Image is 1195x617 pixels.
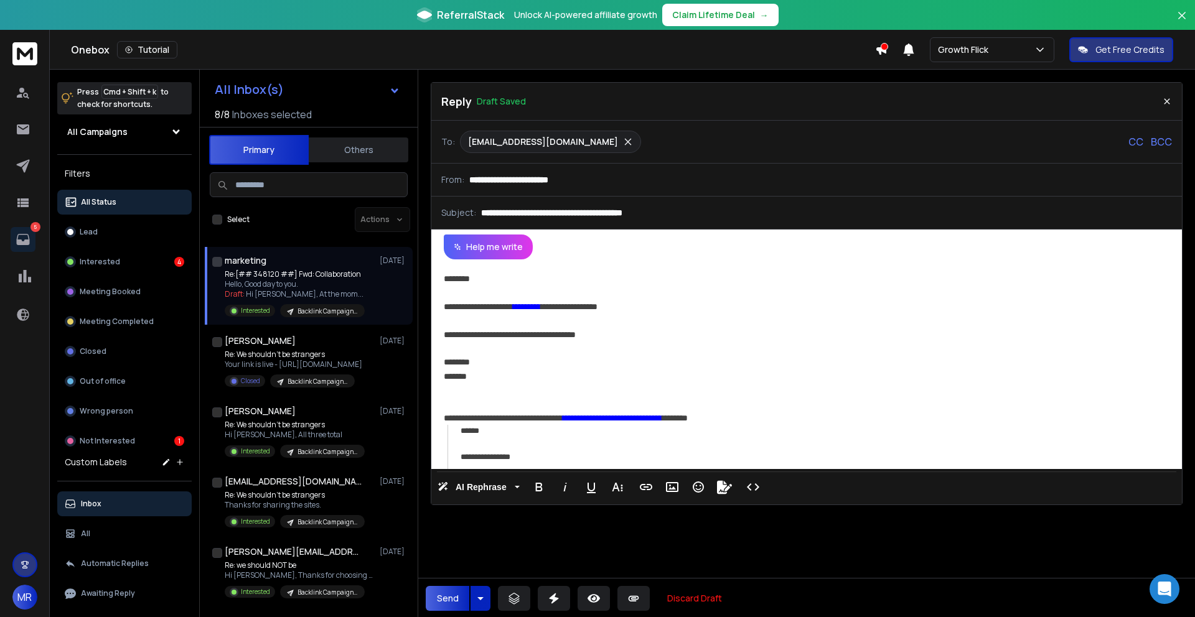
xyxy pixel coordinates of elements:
button: All [57,521,192,546]
p: Interested [241,517,270,526]
button: Out of office [57,369,192,394]
p: Re: We shouldn't be strangers [225,490,365,500]
button: Lead [57,220,192,244]
button: Discard Draft [657,586,732,611]
button: Help me write [444,234,533,259]
button: All Inbox(s) [205,77,410,102]
p: Backlink Campaign For SEO Agencies [298,588,357,597]
p: Backlink Campaign For SEO Agencies [298,447,357,457]
p: Draft Saved [477,95,526,108]
p: Backlink Campaign For SEO Agencies [298,307,357,316]
a: 5 [11,227,35,252]
p: Backlink Campaign For SEO Agencies [288,377,347,386]
p: All [81,529,90,539]
p: Closed [241,376,260,386]
p: All Status [81,197,116,207]
button: Get Free Credits [1069,37,1173,62]
h1: All Campaigns [67,126,128,138]
button: All Status [57,190,192,215]
h3: Inboxes selected [232,107,312,122]
p: Your link is live - [URL][DOMAIN_NAME] [225,360,362,369]
p: Meeting Completed [80,317,154,327]
p: [DATE] [380,336,408,346]
button: Claim Lifetime Deal→ [662,4,779,26]
p: Re:[## 348120 ##] Fwd: Collaboration [225,269,365,279]
div: 4 [174,257,184,267]
div: Open Intercom Messenger [1150,574,1179,604]
button: Meeting Completed [57,309,192,334]
p: [DATE] [380,406,408,416]
p: Interested [241,306,270,315]
p: Closed [80,346,106,356]
span: Draft: [225,289,245,299]
p: [DATE] [380,547,408,557]
p: Reply [441,93,472,110]
button: Close banner [1174,7,1190,37]
p: Hi [PERSON_NAME], Thanks for choosing the [225,570,374,580]
button: Signature [713,475,736,499]
p: From: [441,174,464,186]
p: Lead [80,227,98,237]
h3: Custom Labels [65,456,127,468]
div: 1 [174,436,184,446]
span: ReferralStack [437,7,504,22]
p: [DATE] [380,476,408,486]
h1: marketing [225,254,266,267]
button: MR [12,585,37,610]
button: Emoticons [687,475,710,499]
p: [EMAIL_ADDRESS][DOMAIN_NAME] [468,136,618,148]
span: Cmd + Shift + k [101,85,158,99]
p: Wrong person [80,406,133,416]
span: Hi [PERSON_NAME], At the mom ... [246,289,363,299]
button: Meeting Booked [57,279,192,304]
p: Unlock AI-powered affiliate growth [514,9,657,21]
p: Backlink Campaign For SEO Agencies [298,517,357,527]
p: Meeting Booked [80,287,141,297]
p: Awaiting Reply [81,588,135,598]
p: 5 [30,222,40,232]
p: Re: We shouldn't be strangers [225,420,365,430]
h1: [PERSON_NAME][EMAIL_ADDRESS][DOMAIN_NAME] [225,545,362,558]
button: Primary [209,135,309,165]
p: To: [441,136,455,148]
button: Code View [741,475,765,499]
button: Awaiting Reply [57,581,192,606]
span: 8 / 8 [215,107,230,122]
p: Press to check for shortcuts. [77,86,169,111]
button: Not Interested1 [57,429,192,453]
p: Subject: [441,206,476,219]
button: Interested4 [57,249,192,274]
h1: [EMAIL_ADDRESS][DOMAIN_NAME] [225,475,362,488]
button: Insert Image (⌘P) [660,475,684,499]
button: Italic (⌘I) [553,475,577,499]
p: Growth Flick [938,44,993,56]
p: CC [1128,134,1143,149]
p: Inbox [81,499,101,509]
h1: [PERSON_NAME] [225,335,296,347]
p: Automatic Replies [81,559,149,568]
button: Inbox [57,491,192,516]
p: Not Interested [80,436,135,446]
p: Out of office [80,376,126,386]
button: Wrong person [57,399,192,424]
h1: [PERSON_NAME] [225,405,296,417]
h3: Filters [57,165,192,182]
button: Others [309,136,408,164]
button: Bold (⌘B) [527,475,551,499]
p: Hello, Good day to you. [225,279,365,289]
span: → [760,9,769,21]
button: Closed [57,339,192,364]
p: Get Free Credits [1095,44,1165,56]
button: More Text [606,475,629,499]
p: Re: we should NOT be [225,560,374,570]
button: Insert Link (⌘K) [634,475,658,499]
p: Interested [241,587,270,596]
button: Send [426,586,469,611]
div: Onebox [71,41,875,58]
p: Hi [PERSON_NAME], All three total [225,430,365,440]
p: BCC [1151,134,1172,149]
label: Select [227,215,250,225]
p: Re: We shouldn't be strangers [225,350,362,360]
